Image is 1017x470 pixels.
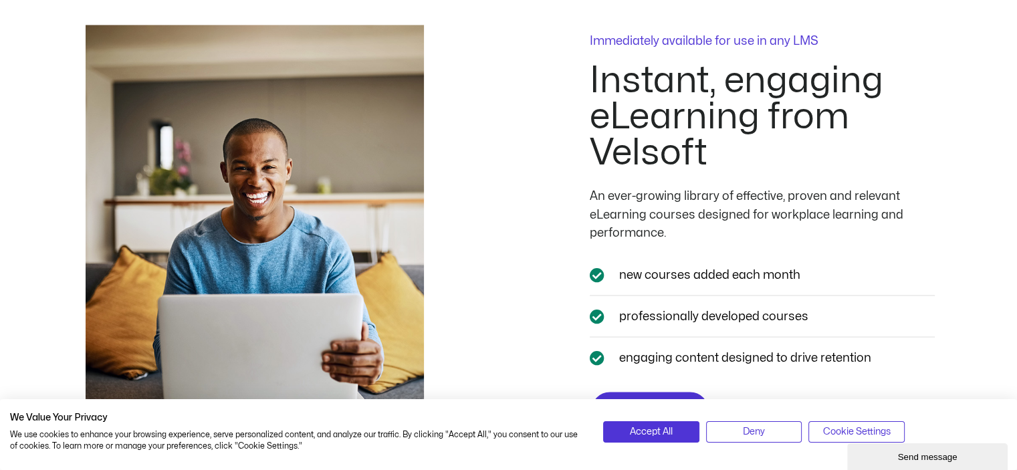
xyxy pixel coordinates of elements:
[822,425,890,439] span: Cookie Settings
[590,63,935,171] h2: Instant, engaging eLearning from Velsoft
[86,25,424,442] img: Man smiling holding a computer
[590,187,911,241] div: An ever-growing library of effective, proven and relevant eLearning courses designed for workplac...
[630,425,673,439] span: Accept All
[616,265,800,283] span: new courses added each month
[603,421,699,443] button: Accept all cookies
[10,412,583,424] h2: We Value Your Privacy
[743,425,765,439] span: Deny
[706,421,802,443] button: Deny all cookies
[847,441,1010,470] iframe: chat widget
[616,348,871,366] span: engaging content designed to drive retention
[590,35,935,47] p: Immediately available for use in any LMS
[616,307,808,325] span: professionally developed courses
[10,429,583,452] p: We use cookies to enhance your browsing experience, serve personalized content, and analyze our t...
[808,421,904,443] button: Adjust cookie preferences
